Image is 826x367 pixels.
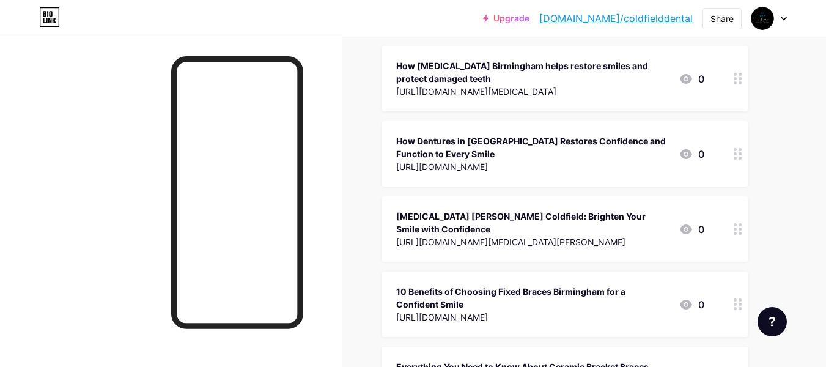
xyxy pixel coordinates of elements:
[396,311,669,324] div: [URL][DOMAIN_NAME]
[396,285,669,311] div: 10 Benefits of Choosing Fixed Braces Birmingham for a Confident Smile
[396,210,669,235] div: [MEDICAL_DATA] [PERSON_NAME] Coldfield: Brighten Your Smile with Confidence
[679,72,704,86] div: 0
[751,7,774,30] img: coldfielddental
[396,85,669,98] div: [URL][DOMAIN_NAME][MEDICAL_DATA]
[539,11,693,26] a: [DOMAIN_NAME]/coldfielddental
[710,12,734,25] div: Share
[483,13,529,23] a: Upgrade
[396,160,669,173] div: [URL][DOMAIN_NAME]
[396,59,669,85] div: How [MEDICAL_DATA] Birmingham helps restore smiles and protect damaged teeth
[679,297,704,312] div: 0
[396,135,669,160] div: How Dentures in [GEOGRAPHIC_DATA] Restores Confidence and Function to Every Smile
[396,235,669,248] div: [URL][DOMAIN_NAME][MEDICAL_DATA][PERSON_NAME]
[679,147,704,161] div: 0
[679,222,704,237] div: 0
